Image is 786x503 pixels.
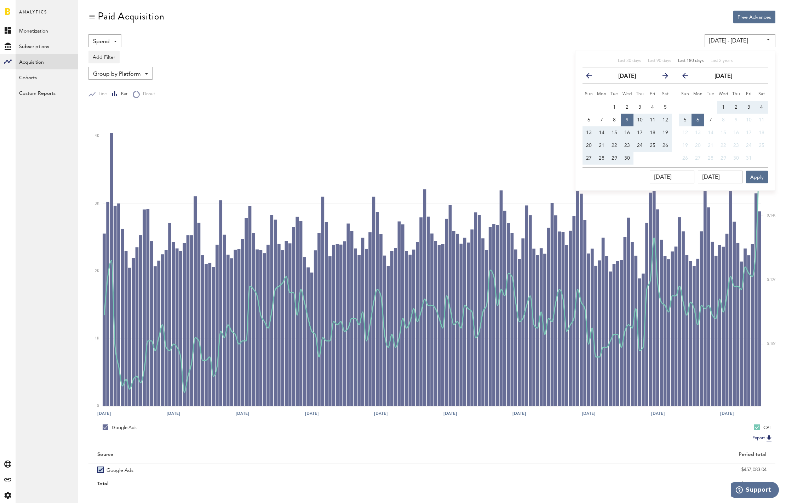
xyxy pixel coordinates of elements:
text: [DATE] [236,410,249,417]
button: 27 [692,152,704,165]
span: Google Ads [107,463,133,476]
text: [DATE] [97,410,111,417]
span: Last 30 days [618,59,641,63]
button: 15 [608,126,621,139]
div: $457,083.04 [441,464,767,475]
span: 10 [637,118,643,122]
span: 26 [662,143,668,148]
small: Wednesday [719,92,728,96]
button: 14 [704,126,717,139]
span: 15 [612,130,617,135]
span: 10 [746,118,752,122]
small: Sunday [681,92,689,96]
span: 3 [747,105,750,110]
button: 30 [730,152,742,165]
small: Thursday [732,92,740,96]
span: 6 [587,118,590,122]
a: Acquisition [16,54,78,69]
button: Add Filter [88,51,120,63]
small: Sunday [585,92,593,96]
button: 1 [608,101,621,114]
button: 11 [646,114,659,126]
span: 4 [760,105,763,110]
span: 29 [612,156,617,161]
text: 0.120 [767,278,776,282]
span: 1 [613,105,616,110]
span: Last 2 years [711,59,733,63]
span: 27 [695,156,701,161]
span: 8 [722,118,725,122]
span: 29 [721,156,726,161]
span: 14 [708,130,713,135]
div: CPI [754,424,770,431]
span: 22 [721,143,726,148]
button: 18 [646,126,659,139]
span: 6 [696,118,699,122]
span: 23 [733,143,739,148]
button: 26 [659,139,672,152]
button: 27 [583,152,595,165]
text: 2K [95,269,99,273]
text: [DATE] [512,410,526,417]
button: 24 [633,139,646,152]
span: 24 [637,143,643,148]
input: __/__/____ [650,171,694,183]
button: Apply [746,171,768,183]
button: 28 [704,152,717,165]
button: 2 [621,101,633,114]
div: Source [97,452,113,458]
button: 2 [730,101,742,114]
span: 1 [722,105,725,110]
button: 1 [717,101,730,114]
span: 20 [695,143,701,148]
span: 16 [733,130,739,135]
span: 24 [746,143,752,148]
button: 4 [646,101,659,114]
div: Google Ads [103,424,137,431]
button: 18 [755,126,768,139]
span: 30 [733,156,739,161]
text: 4K [95,134,99,138]
button: 24 [742,139,755,152]
button: 3 [633,101,646,114]
span: 28 [708,156,713,161]
button: 15 [717,126,730,139]
button: Free Advances [733,11,775,23]
div: Total [97,479,423,489]
text: [DATE] [167,410,180,417]
span: 20 [586,143,592,148]
span: 7 [709,118,712,122]
button: Export [750,434,775,443]
button: 21 [595,139,608,152]
button: 17 [742,126,755,139]
button: 22 [608,139,621,152]
button: 20 [692,139,704,152]
button: 11 [755,114,768,126]
span: Last 180 days [678,59,704,63]
small: Monday [597,92,607,96]
div: Paid Acquisition [98,11,165,22]
button: 17 [633,126,646,139]
text: 0.140 [767,214,776,217]
span: Bar [118,91,127,97]
button: 8 [608,114,621,126]
div: Period total [441,452,767,458]
text: 0 [97,404,99,408]
span: 18 [759,130,764,135]
small: Thursday [636,92,644,96]
text: [DATE] [374,410,388,417]
span: 21 [599,143,604,148]
div: $457,083.04 [441,479,767,489]
a: Cohorts [16,69,78,85]
span: 25 [759,143,764,148]
span: Analytics [19,8,47,23]
button: 6 [692,114,704,126]
text: 1K [95,337,99,341]
span: 18 [650,130,655,135]
span: 17 [746,130,752,135]
button: 28 [595,152,608,165]
span: 2 [626,105,629,110]
button: 5 [659,101,672,114]
button: 5 [679,114,692,126]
